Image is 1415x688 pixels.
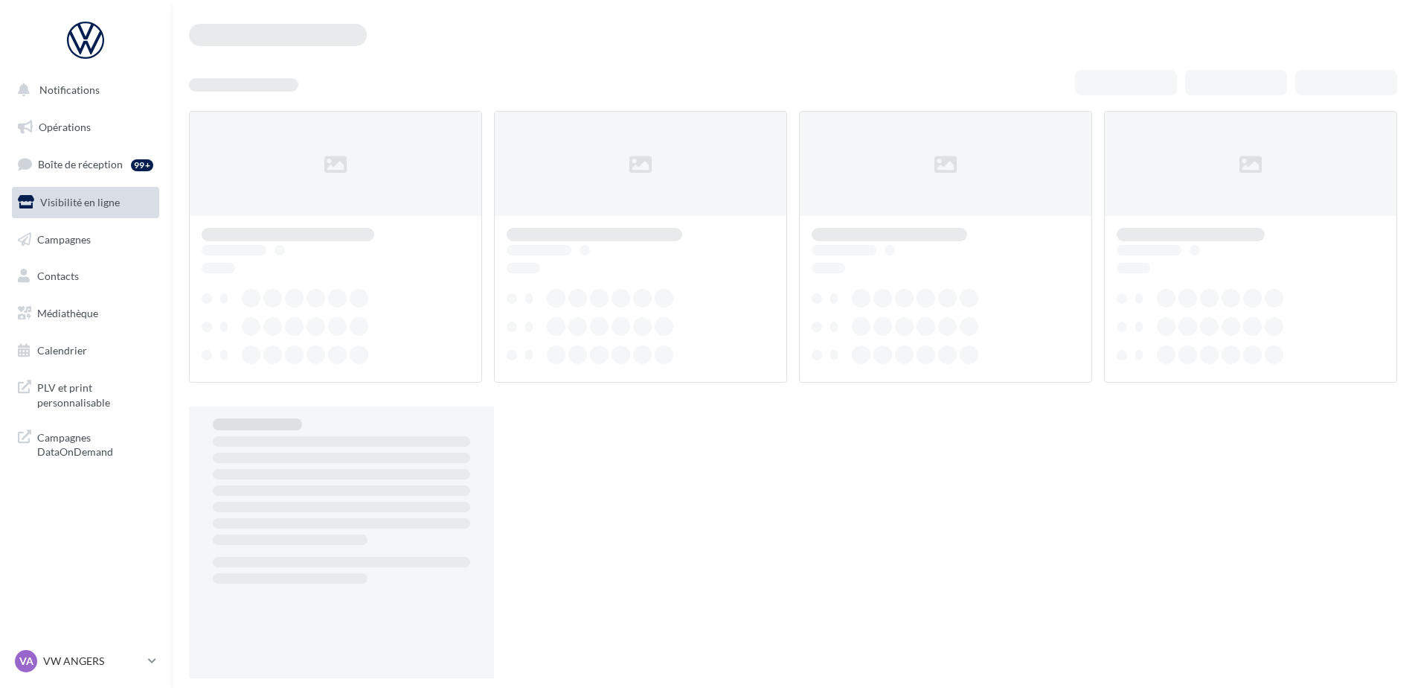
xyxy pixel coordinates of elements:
[37,344,87,357] span: Calendrier
[37,427,153,459] span: Campagnes DataOnDemand
[131,159,153,171] div: 99+
[9,224,162,255] a: Campagnes
[9,261,162,292] a: Contacts
[9,298,162,329] a: Médiathèque
[12,647,159,675] a: VA VW ANGERS
[9,187,162,218] a: Visibilité en ligne
[37,232,91,245] span: Campagnes
[43,654,142,669] p: VW ANGERS
[19,654,33,669] span: VA
[38,158,123,171] span: Boîte de réception
[37,378,153,410] span: PLV et print personnalisable
[37,270,79,282] span: Contacts
[9,335,162,366] a: Calendrier
[9,112,162,143] a: Opérations
[37,307,98,319] span: Médiathèque
[40,196,120,208] span: Visibilité en ligne
[9,372,162,415] a: PLV et print personnalisable
[9,148,162,180] a: Boîte de réception99+
[39,121,91,133] span: Opérations
[39,83,100,96] span: Notifications
[9,421,162,465] a: Campagnes DataOnDemand
[9,74,156,106] button: Notifications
